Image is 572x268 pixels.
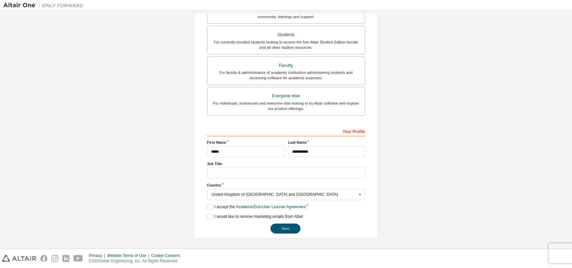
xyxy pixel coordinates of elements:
label: Job Title [207,161,365,166]
div: Cookie Consent [151,253,183,258]
img: facebook.svg [40,255,47,262]
div: Your Profile [207,126,365,136]
a: Academic End-User License Agreement [236,205,306,209]
img: youtube.svg [73,255,83,262]
label: Last Name [288,140,365,145]
label: Country [207,182,365,188]
div: For individuals, businesses and everyone else looking to try Altair software and explore our prod... [211,101,361,111]
img: instagram.svg [51,255,58,262]
div: Faculty [211,61,361,70]
div: For existing customers looking to access software downloads, HPC resources, community, trainings ... [211,9,361,19]
button: Next [270,224,301,234]
div: For faculty & administrators of academic institutions administering students and accessing softwa... [211,70,361,81]
img: linkedin.svg [62,255,69,262]
p: © 2025 Altair Engineering, Inc. All Rights Reserved. [89,258,184,264]
div: Privacy [89,253,107,258]
div: Website Terms of Use [107,253,151,258]
div: United Kingdom of [GEOGRAPHIC_DATA] and [GEOGRAPHIC_DATA] [212,192,357,196]
div: Students [211,30,361,39]
img: Altair One [3,2,87,9]
label: I accept the [207,204,306,210]
label: I would like to receive marketing emails from Altair [207,214,303,220]
img: altair_logo.svg [2,255,36,262]
div: Everyone else [211,91,361,101]
label: First Name [207,140,284,145]
div: For currently enrolled students looking to access the free Altair Student Edition bundle and all ... [211,39,361,50]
